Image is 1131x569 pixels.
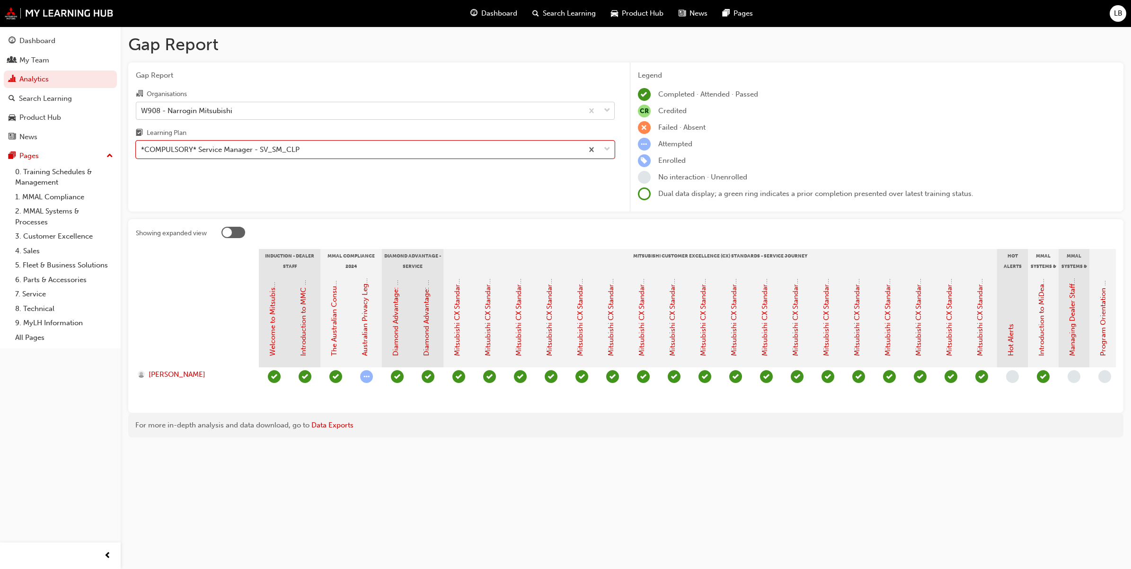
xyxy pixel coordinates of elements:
[1068,370,1080,383] span: learningRecordVerb_NONE-icon
[4,147,117,165] button: Pages
[4,90,117,107] a: Search Learning
[9,75,16,84] span: chart-icon
[11,258,117,273] a: 5. Fleet & Business Solutions
[532,8,539,19] span: search-icon
[9,37,16,45] span: guage-icon
[658,189,973,198] span: Dual data display; a green ring indicates a prior completion presented over latest training status.
[723,8,730,19] span: pages-icon
[470,8,477,19] span: guage-icon
[638,121,651,134] span: learningRecordVerb_FAIL-icon
[791,370,804,383] span: learningRecordVerb_PASS-icon
[481,8,517,19] span: Dashboard
[611,8,618,19] span: car-icon
[382,249,443,273] div: Diamond Advantage - Service
[136,129,143,138] span: learningplan-icon
[141,105,232,116] div: W908 - Narrogin Mitsubishi
[9,56,16,65] span: people-icon
[603,4,671,23] a: car-iconProduct Hub
[311,421,353,429] a: Data Exports
[5,7,114,19] a: mmal
[19,93,72,104] div: Search Learning
[658,156,686,165] span: Enrolled
[689,8,707,19] span: News
[975,370,988,383] span: learningRecordVerb_PASS-icon
[422,233,431,356] a: Diamond Advantage: Service Training
[671,4,715,23] a: news-iconNews
[606,370,619,383] span: learningRecordVerb_PASS-icon
[575,370,588,383] span: learningRecordVerb_PASS-icon
[391,370,404,383] span: learningRecordVerb_PASS-icon
[11,204,117,229] a: 2. MMAL Systems & Processes
[9,133,16,142] span: news-icon
[852,370,865,383] span: learningRecordVerb_PASS-icon
[128,34,1123,55] h1: Gap Report
[822,370,834,383] span: learningRecordVerb_PASS-icon
[658,107,687,115] span: Credited
[543,8,596,19] span: Search Learning
[19,112,61,123] div: Product Hub
[11,330,117,345] a: All Pages
[604,143,610,156] span: down-icon
[525,4,603,23] a: search-iconSearch Learning
[637,370,650,383] span: learningRecordVerb_PASS-icon
[11,287,117,302] a: 7. Service
[604,105,610,117] span: down-icon
[9,95,15,103] span: search-icon
[715,4,760,23] a: pages-iconPages
[638,88,651,101] span: learningRecordVerb_COMPLETE-icon
[299,370,311,383] span: learningRecordVerb_PASS-icon
[1007,324,1015,356] a: Hot Alerts
[638,138,651,151] span: learningRecordVerb_ATTEMPT-icon
[1068,240,1077,356] a: Managing Dealer Staff SAP Records
[443,249,997,273] div: Mitsubishi Customer Excellence (CX) Standards - Service Journey
[4,30,117,147] button: DashboardMy TeamAnalyticsSearch LearningProduct HubNews
[4,109,117,126] a: Product Hub
[4,71,117,88] a: Analytics
[104,550,111,562] span: prev-icon
[945,370,957,383] span: learningRecordVerb_PASS-icon
[11,316,117,330] a: 9. MyLH Information
[11,273,117,287] a: 6. Parts & Accessories
[658,140,692,148] span: Attempted
[1028,249,1059,273] div: MMAL Systems & Processes - General
[11,190,117,204] a: 1. MMAL Compliance
[259,249,320,273] div: Induction - Dealer Staff
[1037,257,1046,356] a: Introduction to MiDealerAssist
[514,370,527,383] span: learningRecordVerb_PASS-icon
[135,420,1116,431] div: For more in-depth analysis and data download, go to
[452,370,465,383] span: learningRecordVerb_PASS-icon
[638,154,651,167] span: learningRecordVerb_ENROLL-icon
[320,249,382,273] div: MMAL Compliance 2024
[698,370,711,383] span: learningRecordVerb_PASS-icon
[141,144,300,155] div: *COMPULSORY* Service Manager - SV_SM_CLP
[11,302,117,316] a: 8. Technical
[11,229,117,244] a: 3. Customer Excellence
[422,370,434,383] span: learningRecordVerb_PASS-icon
[149,369,205,380] span: [PERSON_NAME]
[1006,370,1019,383] span: learningRecordVerb_NONE-icon
[658,90,758,98] span: Completed · Attended · Passed
[914,370,927,383] span: learningRecordVerb_PASS-icon
[760,370,773,383] span: learningRecordVerb_PASS-icon
[9,152,16,160] span: pages-icon
[638,171,651,184] span: learningRecordVerb_NONE-icon
[136,70,615,81] span: Gap Report
[136,229,207,238] div: Showing expanded view
[453,229,461,356] a: Mitsubishi CX Standards - Introduction
[1037,370,1050,383] span: learningRecordVerb_PASS-icon
[147,89,187,99] div: Organisations
[4,32,117,50] a: Dashboard
[11,244,117,258] a: 4. Sales
[391,239,400,356] a: Diamond Advantage: Fundamentals
[138,369,250,380] a: [PERSON_NAME]
[883,370,896,383] span: learningRecordVerb_PASS-icon
[1114,8,1122,19] span: LB
[4,128,117,146] a: News
[19,55,49,66] div: My Team
[329,370,342,383] span: learningRecordVerb_PASS-icon
[729,370,742,383] span: learningRecordVerb_PASS-icon
[1098,370,1111,383] span: learningRecordVerb_NONE-icon
[622,8,663,19] span: Product Hub
[268,370,281,383] span: learningRecordVerb_COMPLETE-icon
